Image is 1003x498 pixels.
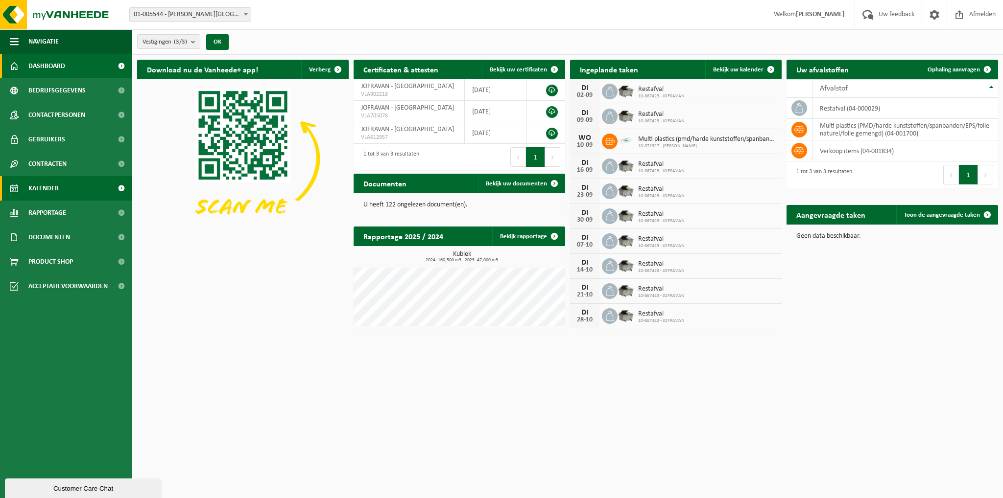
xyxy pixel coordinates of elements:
[28,29,59,54] span: Navigatie
[130,8,251,22] span: 01-005544 - JOFRAVAN - ELVERDINGE
[309,67,331,73] span: Verberg
[143,35,187,49] span: Vestigingen
[28,274,108,298] span: Acceptatievoorwaarden
[354,226,453,246] h2: Rapportage 2025 / 2024
[354,60,448,79] h2: Certificaten & attesten
[575,84,595,92] div: DI
[618,132,634,149] img: LP-SK-00500-LPE-16
[920,60,997,79] a: Ophaling aanvragen
[28,78,86,103] span: Bedrijfsgegevens
[618,257,634,273] img: WB-5000-GAL-GY-01
[796,233,988,240] p: Geen data beschikbaar.
[618,307,634,323] img: WB-5000-GAL-GY-01
[482,60,564,79] a: Bekijk uw certificaten
[713,67,764,73] span: Bekijk uw kalender
[575,192,595,199] div: 23-09
[28,201,66,225] span: Rapportage
[575,309,595,317] div: DI
[545,147,560,167] button: Next
[526,147,545,167] button: 1
[28,127,65,152] span: Gebruikers
[638,160,684,168] span: Restafval
[896,205,997,225] a: Toon de aangevraagde taken
[978,165,993,184] button: Next
[638,143,777,149] span: 10-871327 - [PERSON_NAME]
[812,98,998,119] td: restafval (04-000029)
[575,284,595,292] div: DI
[361,104,454,112] span: JOFRAVAN - [GEOGRAPHIC_DATA]
[575,259,595,267] div: DI
[361,91,457,98] span: VLA902218
[618,207,634,224] img: WB-5000-GAL-GY-01
[575,234,595,242] div: DI
[361,83,454,90] span: JOFRAVAN - [GEOGRAPHIC_DATA]
[575,317,595,323] div: 28-10
[28,152,67,176] span: Contracten
[174,39,187,45] count: (3/3)
[638,168,684,174] span: 10-867423 - JOFRAVAN
[575,167,595,174] div: 16-09
[28,176,59,201] span: Kalender
[618,157,634,174] img: WB-5000-GAL-GY-01
[575,217,595,224] div: 30-09
[575,267,595,273] div: 14-10
[28,249,73,274] span: Product Shop
[638,285,684,293] span: Restafval
[358,258,565,263] span: 2024: 160,500 m3 - 2025: 47,000 m3
[618,232,634,249] img: WB-5000-GAL-GY-01
[465,122,527,144] td: [DATE]
[361,112,457,120] span: VLA705078
[791,164,852,185] div: 1 tot 3 van 3 resultaten
[638,310,684,318] span: Restafval
[575,109,595,117] div: DI
[638,293,684,299] span: 10-867423 - JOFRAVAN
[812,119,998,140] td: multi plastics (PMD/harde kunststoffen/spanbanden/EPS/folie naturel/folie gemengd) (04-001700)
[943,165,959,184] button: Previous
[618,82,634,99] img: WB-5000-GAL-GY-01
[575,134,595,142] div: WO
[638,185,684,193] span: Restafval
[575,209,595,217] div: DI
[129,7,251,22] span: 01-005544 - JOFRAVAN - ELVERDINGE
[28,54,65,78] span: Dashboard
[787,60,859,79] h2: Uw afvalstoffen
[959,165,978,184] button: 1
[638,243,684,249] span: 10-867423 - JOFRAVAN
[137,60,268,79] h2: Download nu de Vanheede+ app!
[28,225,70,249] span: Documenten
[638,210,684,218] span: Restafval
[928,67,980,73] span: Ophaling aanvragen
[796,11,845,18] strong: [PERSON_NAME]
[137,34,200,49] button: Vestigingen(3/3)
[206,34,229,50] button: OK
[705,60,781,79] a: Bekijk uw kalender
[638,193,684,199] span: 10-867423 - JOFRAVAN
[510,147,526,167] button: Previous
[638,318,684,324] span: 10-867423 - JOFRAVAN
[618,282,634,298] img: WB-5000-GAL-GY-01
[358,146,419,168] div: 1 tot 3 van 3 resultaten
[575,142,595,149] div: 10-09
[575,92,595,99] div: 02-09
[478,174,564,193] a: Bekijk uw documenten
[570,60,648,79] h2: Ingeplande taken
[5,476,164,498] iframe: chat widget
[638,268,684,274] span: 10-867423 - JOFRAVAN
[638,86,684,93] span: Restafval
[363,202,555,208] p: U heeft 122 ongelezen document(en).
[812,140,998,161] td: verkoop items (04-001834)
[361,134,457,141] span: VLA612957
[575,159,595,167] div: DI
[492,226,564,246] a: Bekijk rapportage
[575,117,595,124] div: 09-09
[465,79,527,101] td: [DATE]
[638,136,777,143] span: Multi plastics (pmd/harde kunststoffen/spanbanden/eps/folie naturel/folie gemeng...
[575,184,595,192] div: DI
[638,93,684,99] span: 10-867423 - JOFRAVAN
[638,260,684,268] span: Restafval
[904,212,980,218] span: Toon de aangevraagde taken
[638,111,684,118] span: Restafval
[787,205,875,224] h2: Aangevraagde taken
[490,67,547,73] span: Bekijk uw certificaten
